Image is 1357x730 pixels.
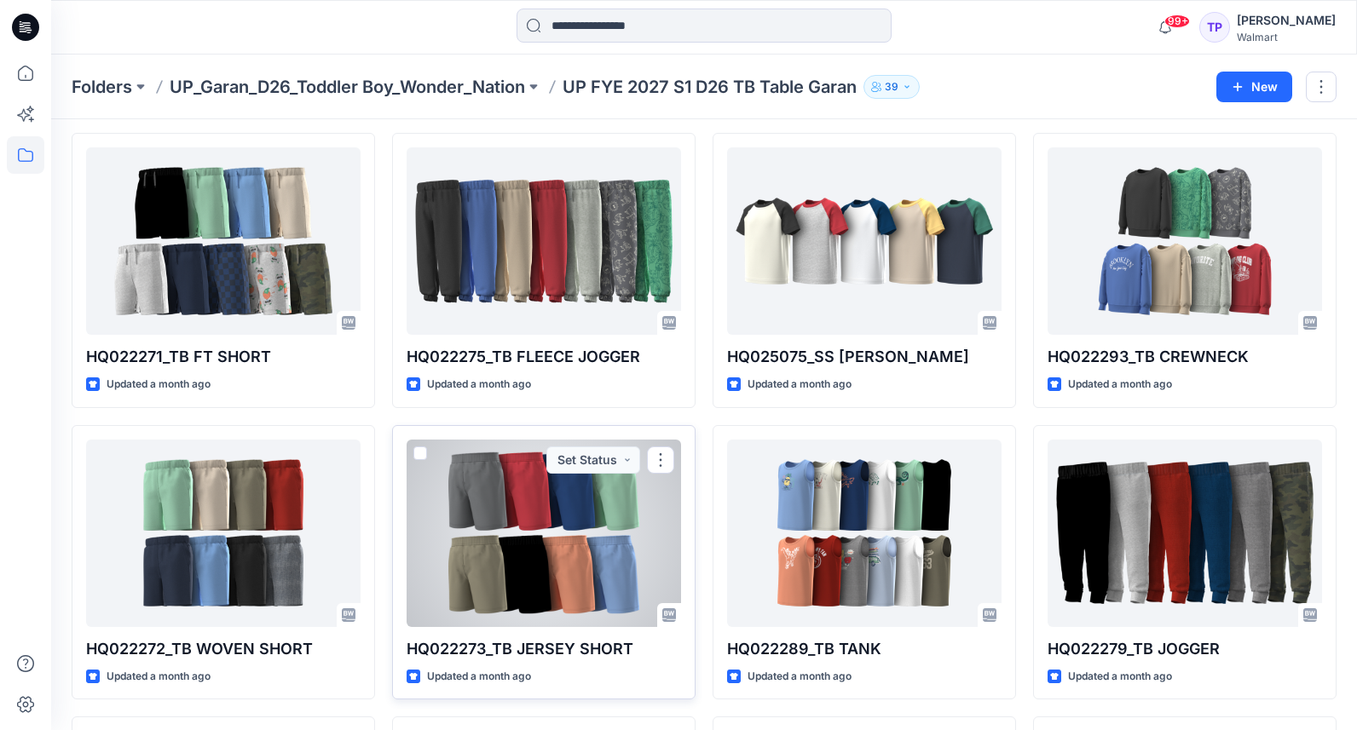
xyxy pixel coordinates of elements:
[1164,14,1190,28] span: 99+
[748,376,852,394] p: Updated a month ago
[1237,31,1336,43] div: Walmart
[1048,440,1322,627] a: HQ022279_TB JOGGER
[407,637,681,661] p: HQ022273_TB JERSEY SHORT
[1216,72,1292,102] button: New
[1048,345,1322,369] p: HQ022293_TB CREWNECK
[86,637,361,661] p: HQ022272_TB WOVEN SHORT
[863,75,920,99] button: 39
[727,440,1002,627] a: HQ022289_TB TANK
[1048,147,1322,335] a: HQ022293_TB CREWNECK
[1199,12,1230,43] div: TP
[727,147,1002,335] a: HQ025075_SS RAGLAN TEE
[407,440,681,627] a: HQ022273_TB JERSEY SHORT
[748,668,852,686] p: Updated a month ago
[86,147,361,335] a: HQ022271_TB FT SHORT
[727,345,1002,369] p: HQ025075_SS [PERSON_NAME]
[170,75,525,99] a: UP_Garan_D26_Toddler Boy_Wonder_Nation
[107,376,211,394] p: Updated a month ago
[107,668,211,686] p: Updated a month ago
[1048,637,1322,661] p: HQ022279_TB JOGGER
[563,75,857,99] p: UP FYE 2027 S1 D26 TB Table Garan
[1068,376,1172,394] p: Updated a month ago
[1237,10,1336,31] div: [PERSON_NAME]
[1068,668,1172,686] p: Updated a month ago
[427,376,531,394] p: Updated a month ago
[407,345,681,369] p: HQ022275_TB FLEECE JOGGER
[885,78,898,96] p: 39
[72,75,132,99] a: Folders
[727,637,1002,661] p: HQ022289_TB TANK
[86,345,361,369] p: HQ022271_TB FT SHORT
[86,440,361,627] a: HQ022272_TB WOVEN SHORT
[407,147,681,335] a: HQ022275_TB FLEECE JOGGER
[427,668,531,686] p: Updated a month ago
